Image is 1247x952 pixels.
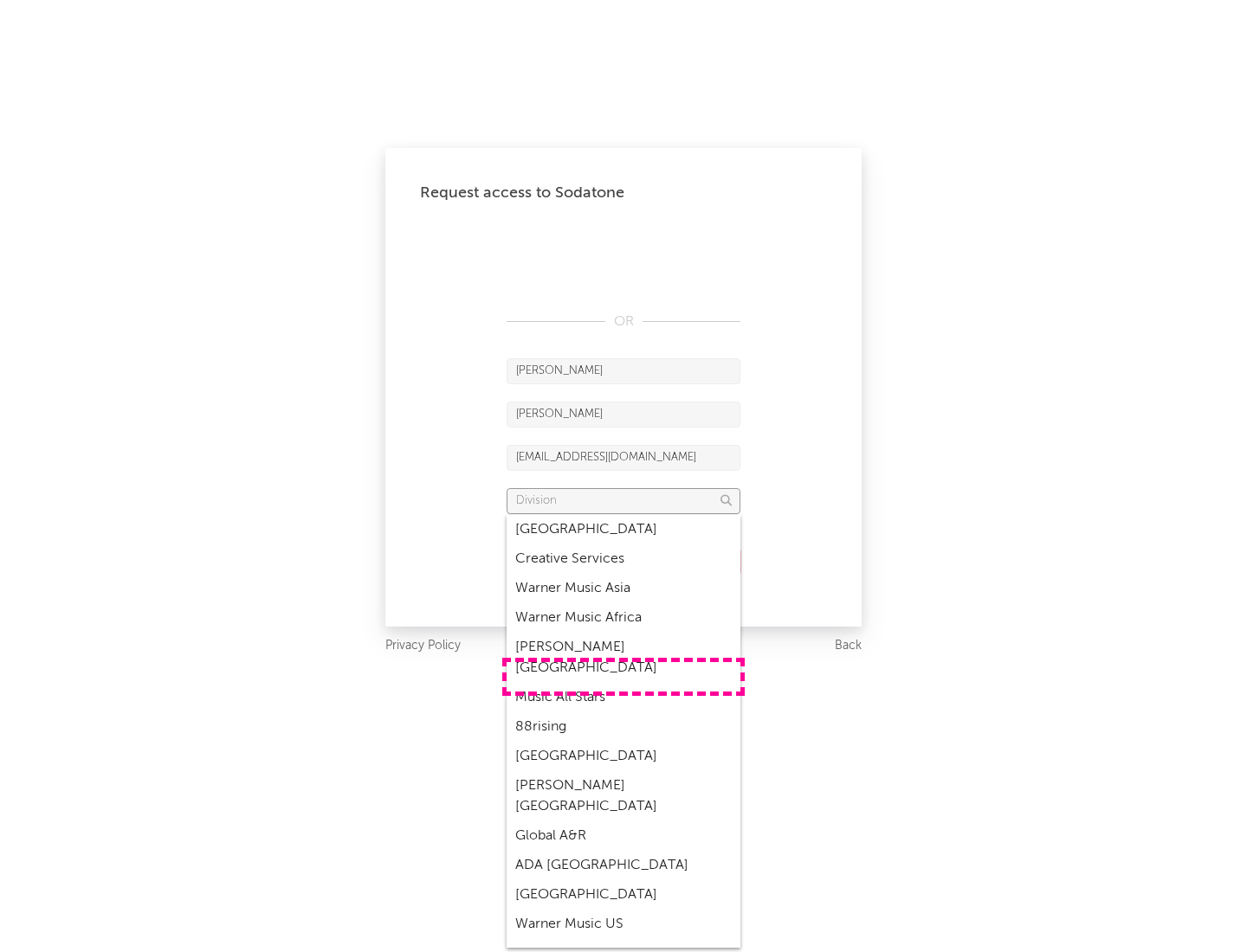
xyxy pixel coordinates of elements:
[507,683,740,712] div: Music All Stars
[507,742,740,771] div: [GEOGRAPHIC_DATA]
[507,544,740,574] div: Creative Services
[507,910,740,939] div: Warner Music US
[507,488,740,514] input: Division
[507,771,740,821] div: [PERSON_NAME] [GEOGRAPHIC_DATA]
[507,402,740,428] input: Last Name
[507,312,740,332] div: OR
[507,358,740,384] input: First Name
[507,603,740,633] div: Warner Music Africa
[507,712,740,742] div: 88rising
[507,445,740,471] input: Email
[507,633,740,683] div: [PERSON_NAME] [GEOGRAPHIC_DATA]
[507,821,740,851] div: Global A&R
[385,635,461,657] a: Privacy Policy
[835,635,862,657] a: Back
[420,183,827,203] div: Request access to Sodatone
[507,515,740,544] div: [GEOGRAPHIC_DATA]
[507,880,740,910] div: [GEOGRAPHIC_DATA]
[507,574,740,603] div: Warner Music Asia
[507,851,740,880] div: ADA [GEOGRAPHIC_DATA]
